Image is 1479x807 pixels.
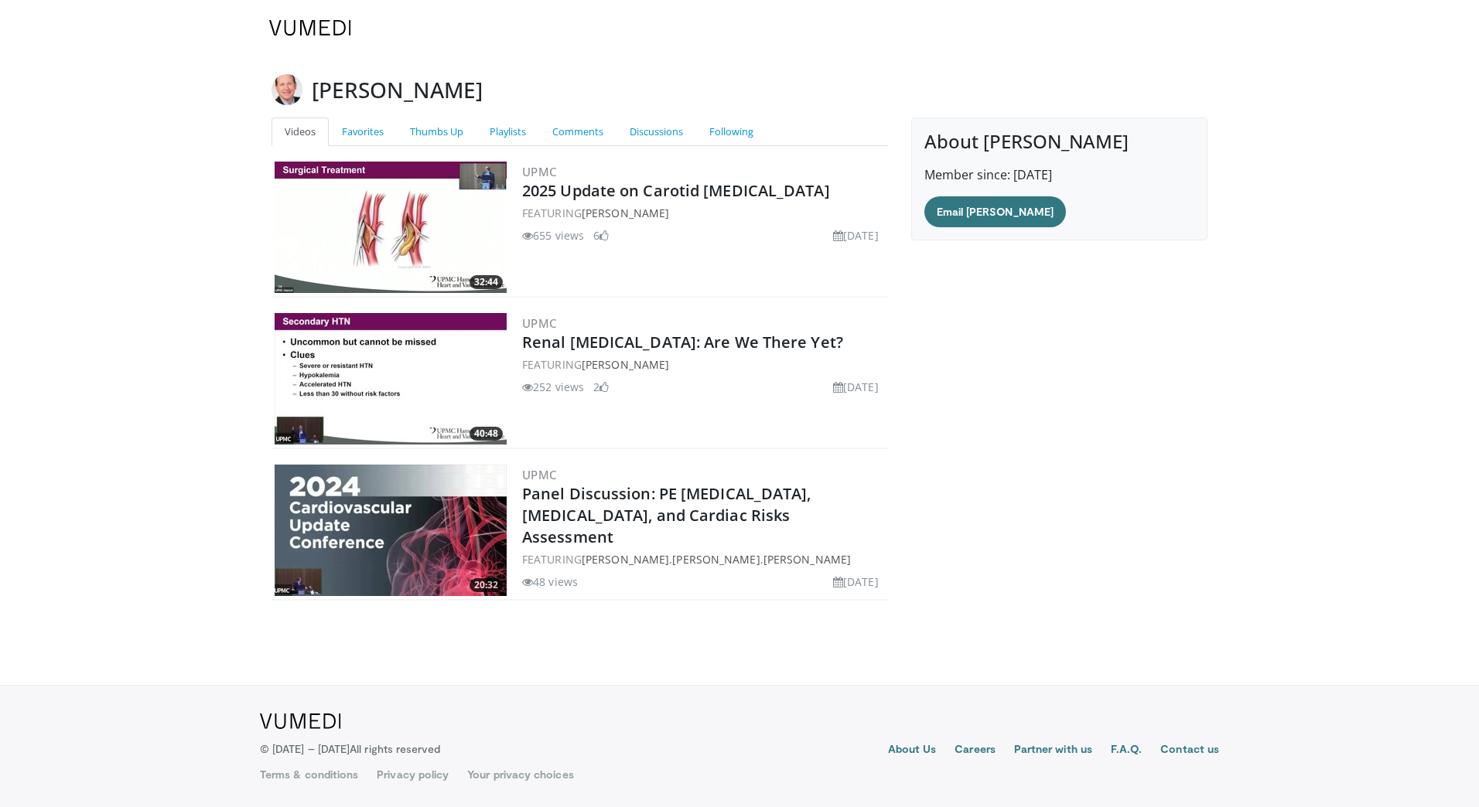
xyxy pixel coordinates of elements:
[470,275,503,289] span: 32:44
[522,332,843,352] a: Renal [MEDICAL_DATA]: Are We There Yet?
[522,379,584,395] li: 252 views
[1111,741,1142,760] a: F.A.Q.
[522,205,885,221] div: FEATURING
[593,379,609,395] li: 2
[397,117,476,146] a: Thumbs Up
[1014,741,1092,760] a: Partner with us
[522,467,557,482] a: UPMC
[275,465,507,596] img: 87e14faa-532e-47a6-b00b-c5d8ea4974d7.300x170_q85_crop-smart_upscale.jpg
[833,227,879,243] li: [DATE]
[470,578,503,592] span: 20:32
[269,20,351,36] img: VuMedi Logo
[275,313,507,444] a: 40:48
[1160,741,1219,760] a: Contact us
[593,227,609,243] li: 6
[539,117,617,146] a: Comments
[833,574,879,590] li: [DATE]
[522,483,811,547] a: Panel Discussion: PE [MEDICAL_DATA], [MEDICAL_DATA], and Cardiac Risks Assessment
[522,180,830,201] a: 2025 Update on Carotid [MEDICAL_DATA]
[350,742,440,755] span: All rights reserved
[275,465,507,596] a: 20:32
[467,767,573,782] a: Your privacy choices
[582,357,669,372] a: [PERSON_NAME]
[522,574,578,590] li: 48 views
[329,117,397,146] a: Favorites
[672,552,760,567] a: [PERSON_NAME]
[272,74,302,105] img: Avatar
[312,74,483,105] h3: [PERSON_NAME]
[582,552,669,567] a: [PERSON_NAME]
[522,227,584,243] li: 655 views
[833,379,879,395] li: [DATE]
[470,427,503,441] span: 40:48
[955,741,996,760] a: Careers
[522,164,557,179] a: UPMC
[763,552,851,567] a: [PERSON_NAME]
[476,117,539,146] a: Playlists
[617,117,696,146] a: Discussions
[888,741,937,760] a: About Us
[275,162,507,293] img: 74ab22e8-c635-44e3-9256-8258a2078f0c.300x170_q85_crop-smart_upscale.jpg
[377,767,449,782] a: Privacy policy
[696,117,767,146] a: Following
[260,713,341,729] img: VuMedi Logo
[924,165,1194,184] p: Member since: [DATE]
[275,162,507,293] a: 32:44
[260,741,441,757] p: © [DATE] – [DATE]
[275,313,507,444] img: fc97c2a8-e9f0-4d43-a1c1-36d0b6aca421.300x170_q85_crop-smart_upscale.jpg
[522,315,557,331] a: UPMC
[924,131,1194,153] h4: About [PERSON_NAME]
[924,196,1066,227] a: Email [PERSON_NAME]
[522,551,885,567] div: FEATURING , ,
[272,117,329,146] a: Videos
[260,767,358,782] a: Terms & conditions
[582,206,669,220] a: [PERSON_NAME]
[522,356,885,373] div: FEATURING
